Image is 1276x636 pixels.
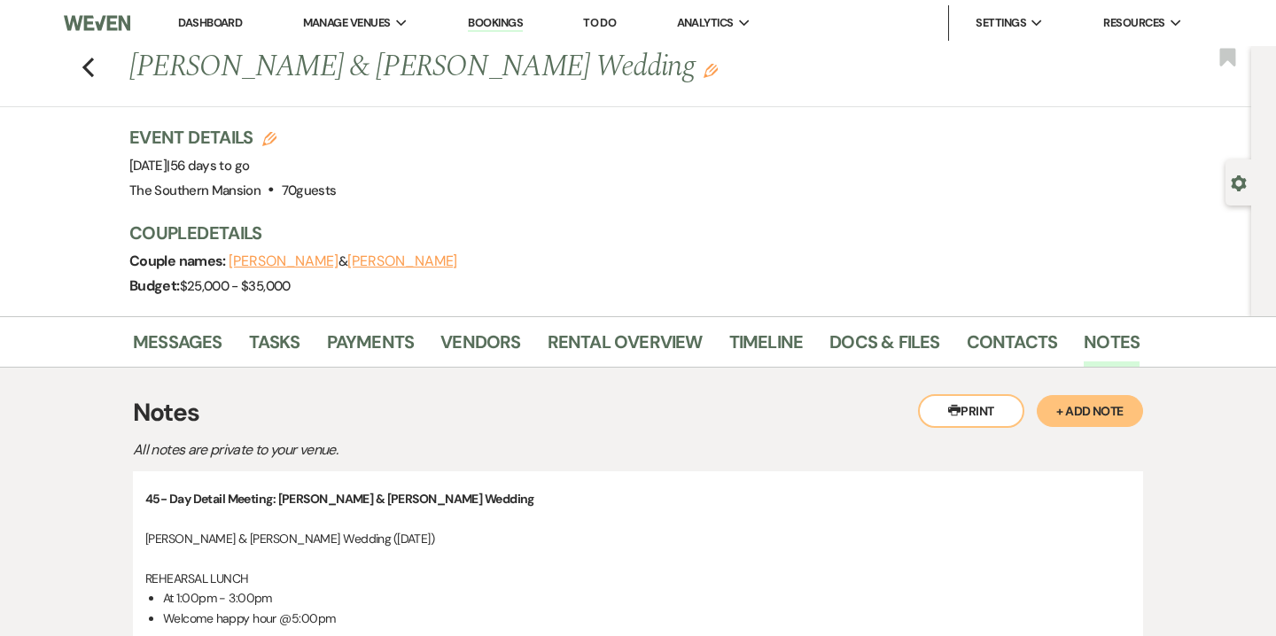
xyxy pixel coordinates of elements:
a: Notes [1084,328,1140,367]
span: Settings [976,14,1026,32]
a: Payments [327,328,415,367]
a: Bookings [468,15,523,32]
span: Budget: [129,276,180,295]
a: Dashboard [178,15,242,30]
span: Manage Venues [303,14,391,32]
button: Print [918,394,1024,428]
li: At 1:00pm - 3:00pm [163,588,1131,608]
h3: Couple Details [129,221,1122,245]
a: Rental Overview [548,328,703,367]
h1: [PERSON_NAME] & [PERSON_NAME] Wedding [129,46,923,89]
button: Edit [704,62,718,78]
button: Open lead details [1231,174,1247,190]
p: REHEARSAL LUNCH [145,569,1131,588]
span: The Southern Mansion [129,182,261,199]
a: Contacts [967,328,1058,367]
button: [PERSON_NAME] [229,254,338,268]
strong: 45- Day Detail Meeting: [PERSON_NAME] & [PERSON_NAME] Wedding [145,491,534,507]
a: Vendors [440,328,520,367]
a: Timeline [729,328,804,367]
a: To Do [583,15,616,30]
span: Analytics [677,14,734,32]
a: Messages [133,328,222,367]
span: Couple names: [129,252,229,270]
li: Welcome happy hour @5:00pm [163,609,1131,628]
span: $25,000 - $35,000 [180,277,291,295]
h3: Notes [133,394,1143,431]
h3: Event Details [129,125,336,150]
p: All notes are private to your venue. [133,438,753,461]
span: 70 guests [282,182,337,199]
button: + Add Note [1037,395,1143,427]
img: Weven Logo [64,4,130,42]
span: & [229,252,457,270]
span: [DATE] [129,157,249,175]
button: [PERSON_NAME] [347,254,457,268]
span: 56 days to go [170,157,250,175]
a: Docs & Files [829,328,939,367]
span: Resources [1103,14,1164,32]
span: | [167,157,249,175]
p: [PERSON_NAME] & [PERSON_NAME] Wedding ([DATE]) [145,529,1131,548]
a: Tasks [249,328,300,367]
